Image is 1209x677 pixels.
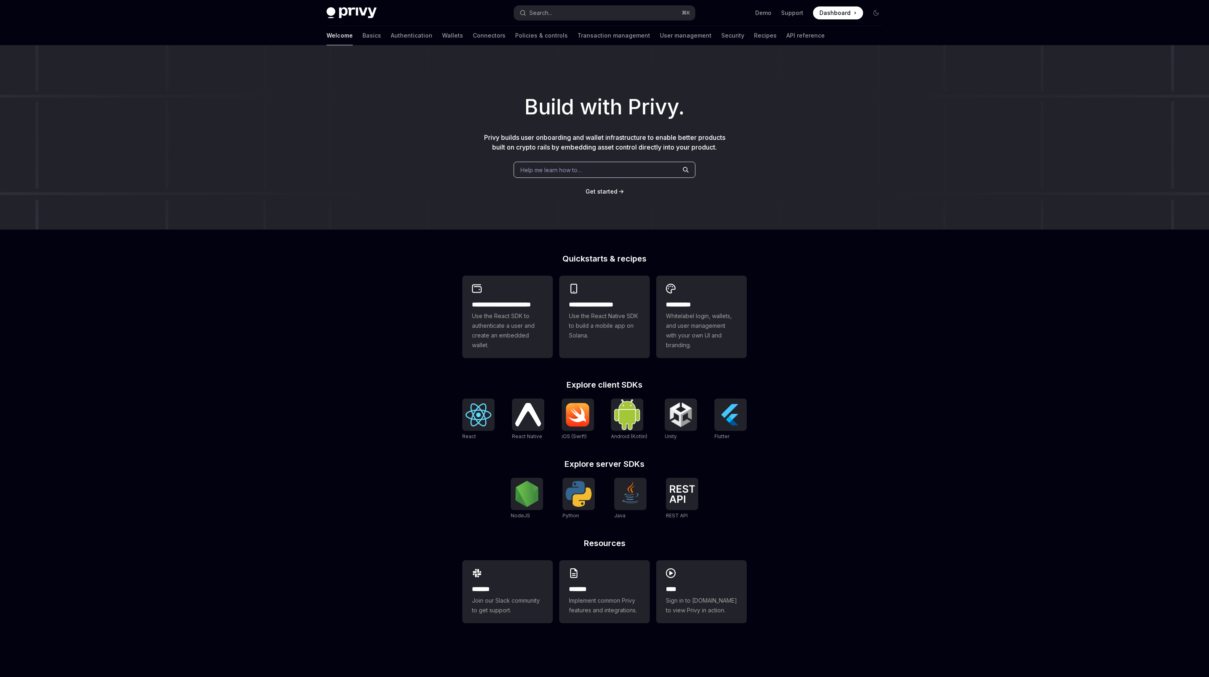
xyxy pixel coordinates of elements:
[462,399,495,441] a: ReactReact
[786,26,825,45] a: API reference
[665,433,677,439] span: Unity
[462,560,553,623] a: **** **Join our Slack community to get support.
[665,399,697,441] a: UnityUnity
[755,9,771,17] a: Demo
[515,26,568,45] a: Policies & controls
[669,485,695,503] img: REST API
[562,399,594,441] a: iOS (Swift)iOS (Swift)
[559,276,650,358] a: **** **** **** ***Use the React Native SDK to build a mobile app on Solana.
[614,399,640,430] img: Android (Kotlin)
[666,478,698,520] a: REST APIREST API
[565,403,591,427] img: iOS (Swift)
[569,596,640,615] span: Implement common Privy features and integrations.
[13,91,1196,123] h1: Build with Privy.
[586,188,617,195] span: Get started
[611,433,647,439] span: Android (Kotlin)
[465,403,491,426] img: React
[514,6,695,20] button: Search...⌘K
[660,26,712,45] a: User management
[326,26,353,45] a: Welcome
[462,460,747,468] h2: Explore server SDKs
[559,560,650,623] a: **** **Implement common Privy features and integrations.
[511,478,543,520] a: NodeJSNodeJS
[472,311,543,350] span: Use the React SDK to authenticate a user and create an embedded wallet.
[462,539,747,547] h2: Resources
[611,399,647,441] a: Android (Kotlin)Android (Kotlin)
[721,26,744,45] a: Security
[577,26,650,45] a: Transaction management
[718,402,744,428] img: Flutter
[668,402,694,428] img: Unity
[442,26,463,45] a: Wallets
[511,512,530,519] span: NodeJS
[714,433,729,439] span: Flutter
[512,433,542,439] span: React Native
[326,7,377,19] img: dark logo
[614,478,647,520] a: JavaJava
[512,399,544,441] a: React NativeReact Native
[562,512,579,519] span: Python
[520,166,582,174] span: Help me learn how to…
[515,403,541,426] img: React Native
[473,26,506,45] a: Connectors
[617,481,643,507] img: Java
[562,478,595,520] a: PythonPython
[656,276,747,358] a: **** *****Whitelabel login, wallets, and user management with your own UI and branding.
[391,26,432,45] a: Authentication
[462,433,476,439] span: React
[754,26,777,45] a: Recipes
[656,560,747,623] a: ****Sign in to [DOMAIN_NAME] to view Privy in action.
[362,26,381,45] a: Basics
[666,311,737,350] span: Whitelabel login, wallets, and user management with your own UI and branding.
[666,512,688,519] span: REST API
[614,512,626,519] span: Java
[714,399,747,441] a: FlutterFlutter
[562,433,587,439] span: iOS (Swift)
[682,10,690,16] span: ⌘ K
[472,596,543,615] span: Join our Slack community to get support.
[781,9,803,17] a: Support
[462,381,747,389] h2: Explore client SDKs
[870,6,883,19] button: Toggle dark mode
[586,188,617,196] a: Get started
[569,311,640,340] span: Use the React Native SDK to build a mobile app on Solana.
[514,481,540,507] img: NodeJS
[819,9,851,17] span: Dashboard
[666,596,737,615] span: Sign in to [DOMAIN_NAME] to view Privy in action.
[566,481,592,507] img: Python
[484,133,725,151] span: Privy builds user onboarding and wallet infrastructure to enable better products built on crypto ...
[462,255,747,263] h2: Quickstarts & recipes
[529,8,552,18] div: Search...
[813,6,863,19] a: Dashboard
